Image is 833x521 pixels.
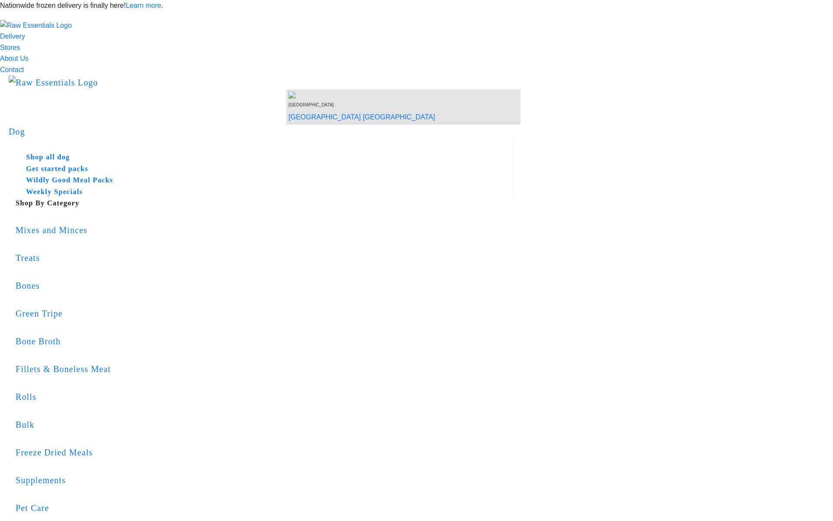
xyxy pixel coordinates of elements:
[16,434,514,471] a: Freeze Dried Meals
[26,163,499,175] h5: Get started packs
[16,175,499,186] a: Wildly Good Meal Packs
[16,406,514,443] a: Bulk
[16,163,499,175] a: Get started packs
[16,350,514,388] a: Fillets & Boneless Meat
[289,102,334,107] span: [GEOGRAPHIC_DATA]
[16,378,514,415] a: Rolls
[16,418,514,432] div: Bulk
[16,152,499,163] a: Shop all dog
[16,295,514,332] a: Green Tripe
[16,334,514,348] div: Bone Broth
[126,2,161,9] a: Learn more
[16,307,514,320] div: Green Tripe
[289,113,361,121] a: [GEOGRAPHIC_DATA]
[16,198,514,209] h5: Shop By Category
[26,186,499,198] h5: Weekly Specials
[16,239,514,277] a: Treats
[16,267,514,304] a: Bones
[16,462,514,499] a: Supplements
[9,127,25,136] a: Dog
[363,113,435,121] a: [GEOGRAPHIC_DATA]
[16,390,514,404] div: Rolls
[26,152,499,163] h5: Shop all dog
[16,186,499,198] a: Weekly Specials
[16,473,514,487] div: Supplements
[289,92,297,99] img: van-moving.png
[16,445,514,459] div: Freeze Dried Meals
[16,501,514,515] div: Pet Care
[16,211,514,249] a: Mixes and Minces
[9,76,98,89] img: Raw Essentials Logo
[16,279,514,293] div: Bones
[16,251,514,265] div: Treats
[16,323,514,360] a: Bone Broth
[16,223,514,237] div: Mixes and Minces
[26,175,499,186] h5: Wildly Good Meal Packs
[16,362,514,376] div: Fillets & Boneless Meat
